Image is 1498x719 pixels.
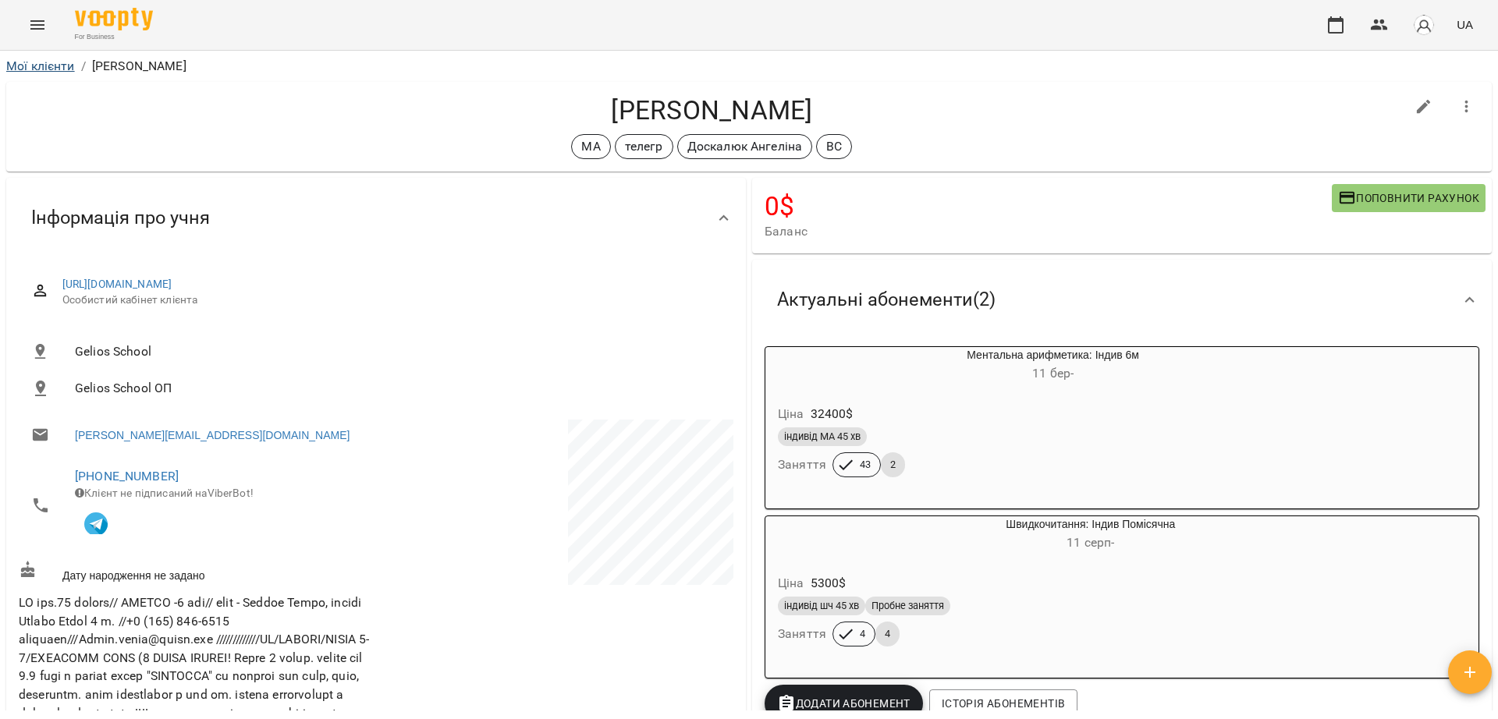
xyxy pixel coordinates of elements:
h4: [PERSON_NAME] [19,94,1405,126]
img: avatar_s.png [1413,14,1435,36]
p: [PERSON_NAME] [92,57,186,76]
p: 32400 $ [811,405,854,423]
img: Telegram [84,512,108,536]
span: 2 [881,458,905,472]
span: 11 серп - [1067,535,1114,550]
p: МА [581,137,600,156]
button: Клієнт підписаний на VooptyBot [75,501,117,544]
span: 43 [850,458,880,472]
a: [PHONE_NUMBER] [75,469,179,483]
p: Доскалюк Ангеліна [687,137,803,156]
div: МА [571,134,610,159]
span: Баланс [765,222,1332,241]
a: [URL][DOMAIN_NAME] [62,278,172,290]
button: UA [1450,10,1479,39]
li: / [81,57,86,76]
div: Ментальна арифметика: Індив 6м [765,347,840,384]
h6: Заняття [778,623,826,645]
button: Швидкочитання: Індив Помісячна11 серп- Ціна5300$індивід шч 45 хвПробне заняттяЗаняття44 [765,516,1341,665]
a: Мої клієнти [6,58,75,73]
nav: breadcrumb [6,57,1492,76]
span: 11 бер - [1032,366,1074,381]
h4: 0 $ [765,190,1332,222]
div: Доскалюк Ангеліна [677,134,813,159]
h6: Ціна [778,572,804,594]
button: Ментальна арифметика: Індив 6м11 бер- Ціна32400$індивід МА 45 хвЗаняття432 [765,347,1265,496]
h6: Ціна [778,403,804,425]
span: Пробне заняття [865,599,950,613]
span: Додати Абонемент [777,694,911,713]
p: телегр [625,137,663,156]
div: Дату народження не задано [16,558,376,586]
a: [PERSON_NAME][EMAIL_ADDRESS][DOMAIN_NAME] [75,427,350,443]
span: індивід МА 45 хв [778,430,867,444]
span: Gelios School ОП [75,379,721,398]
h6: Заняття [778,454,826,476]
div: Інформація про учня [6,178,746,258]
div: ВС [816,134,852,159]
p: 5300 $ [811,574,847,593]
span: UA [1457,16,1473,33]
div: телегр [615,134,673,159]
p: ВС [826,137,842,156]
span: For Business [75,32,153,42]
span: індивід шч 45 хв [778,599,865,613]
span: Особистий кабінет клієнта [62,292,721,308]
span: Актуальні абонементи ( 2 ) [777,288,996,312]
div: Швидкочитання: Індив Помісячна [840,516,1341,554]
span: Клієнт не підписаний на ViberBot! [75,487,254,499]
img: Voopty Logo [75,8,153,30]
span: Gelios School [75,342,721,361]
div: Ментальна арифметика: Індив 6м [840,347,1265,384]
button: Історія абонементів [929,689,1077,717]
div: Актуальні абонементи(2) [752,260,1492,340]
span: Інформація про учня [31,206,210,230]
button: Поповнити рахунок [1332,184,1486,212]
span: Історія абонементів [942,694,1065,713]
div: Швидкочитання: Індив Помісячна [765,516,840,554]
span: 4 [875,627,900,641]
span: 4 [850,627,875,641]
button: Menu [19,6,56,44]
span: Поповнити рахунок [1338,189,1479,207]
